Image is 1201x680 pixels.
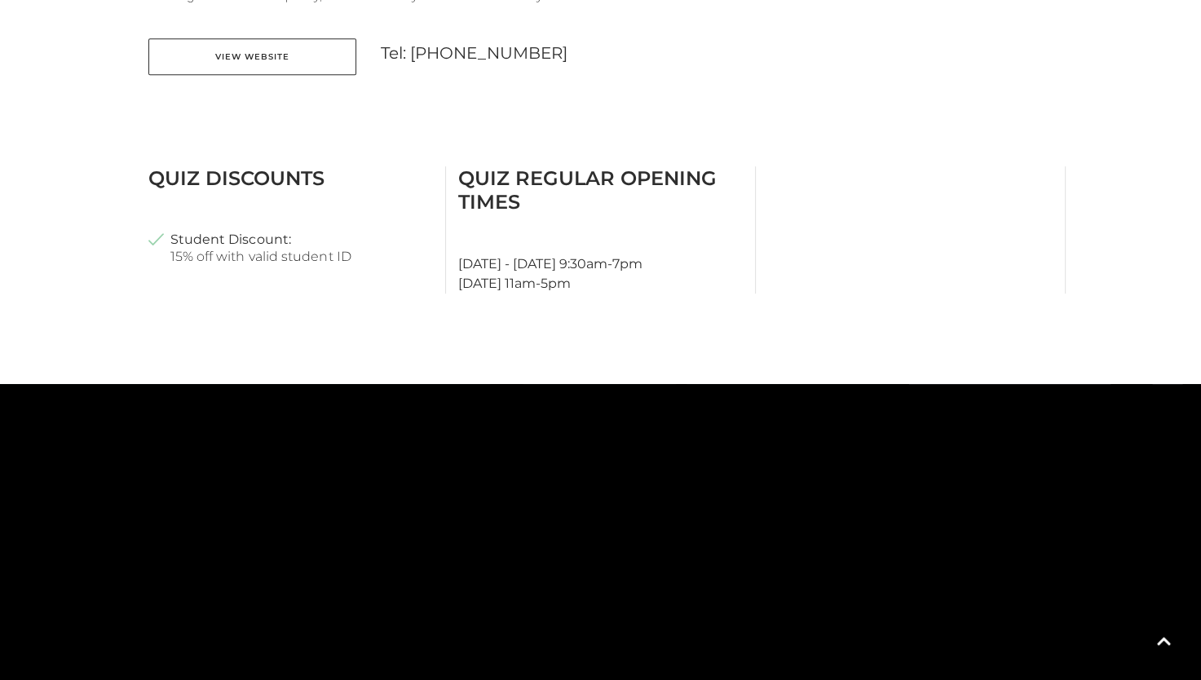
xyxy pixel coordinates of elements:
[148,38,356,75] a: View Website
[148,166,433,190] h3: Quiz Discounts
[170,231,291,248] strong: Student Discount:
[148,231,433,265] li: 15% off with valid student ID
[446,166,756,294] div: [DATE] - [DATE] 9:30am-7pm [DATE] 11am-5pm
[458,166,743,214] h3: Quiz Regular Opening Times
[381,43,568,63] a: Tel: [PHONE_NUMBER]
